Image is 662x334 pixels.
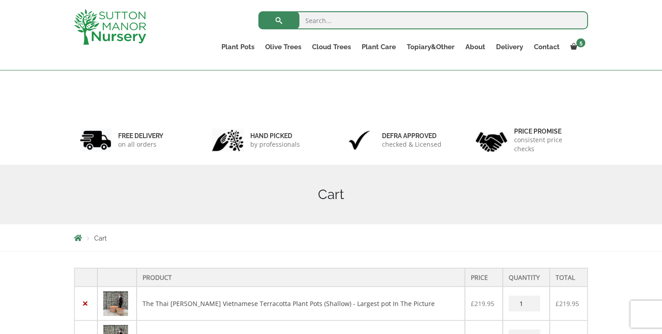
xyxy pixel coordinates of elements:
input: Search... [258,11,588,29]
span: 5 [576,38,585,47]
span: £ [556,299,559,308]
a: About [460,41,491,53]
img: logo [74,9,146,45]
p: consistent price checks [514,135,583,153]
p: by professionals [250,140,300,149]
a: Contact [529,41,565,53]
a: Olive Trees [260,41,307,53]
h6: hand picked [250,132,300,140]
a: The Thai [PERSON_NAME] Vietnamese Terracotta Plant Pots (Shallow) - Largest pot In The Picture [143,299,435,308]
a: Cloud Trees [307,41,356,53]
a: Remove this item [80,299,90,308]
th: Quantity [503,268,550,287]
p: checked & Licensed [382,140,441,149]
img: 1.jpg [80,129,111,152]
a: Delivery [491,41,529,53]
p: on all orders [118,140,163,149]
th: Price [465,268,503,287]
span: Cart [94,235,107,242]
h6: FREE DELIVERY [118,132,163,140]
nav: Breadcrumbs [74,234,588,241]
img: 2.jpg [212,129,244,152]
bdi: 219.95 [471,299,494,308]
h1: Cart [74,186,588,203]
th: Total [550,268,588,287]
img: 3.jpg [344,129,375,152]
span: £ [471,299,474,308]
img: 4.jpg [476,126,507,154]
input: Product quantity [509,296,540,311]
a: Plant Pots [216,41,260,53]
a: 5 [565,41,588,53]
img: Cart - BA933556 B3C7 4786 9FF8 A7FED89FCBF4 1 105 c [103,291,128,316]
a: Topiary&Other [401,41,460,53]
bdi: 219.95 [556,299,579,308]
th: Product [137,268,465,287]
h6: Defra approved [382,132,441,140]
h6: Price promise [514,127,583,135]
a: Plant Care [356,41,401,53]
